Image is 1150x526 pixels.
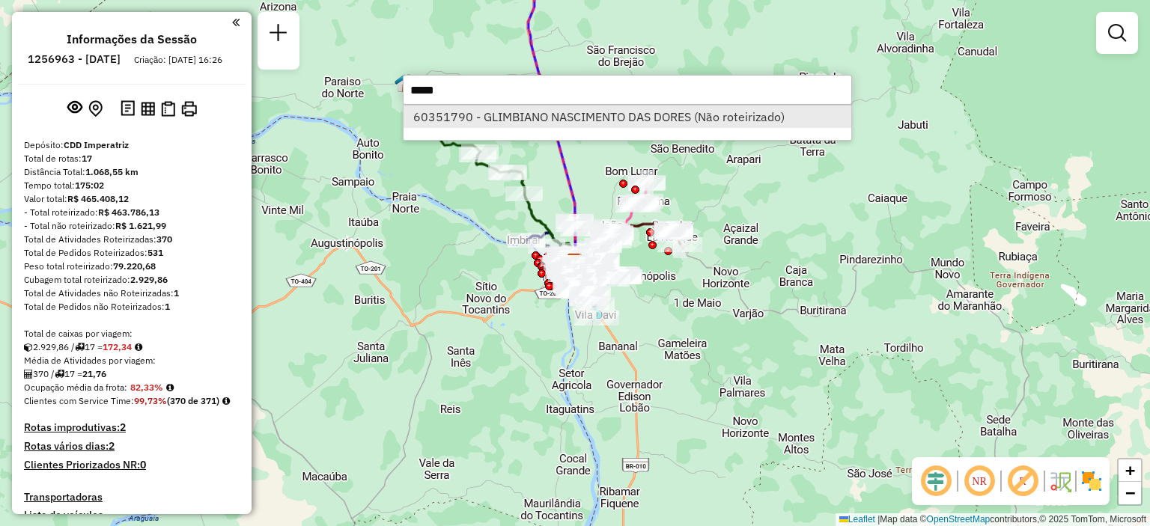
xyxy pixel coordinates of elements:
[1005,463,1041,499] span: Exibir rótulo
[877,514,880,525] span: |
[836,513,1150,526] div: Map data © contributors,© 2025 TomTom, Microsoft
[134,395,167,406] strong: 99,73%
[24,327,240,340] div: Total de caixas por viagem:
[404,105,851,128] li: [object Object]
[75,343,85,352] i: Total de rotas
[1125,461,1135,480] span: +
[24,246,240,260] div: Total de Pedidos Roteirizados:
[103,341,132,352] strong: 172,34
[24,206,240,219] div: - Total roteirizado:
[24,260,240,273] div: Peso total roteirizado:
[24,509,240,522] h4: Lista de veículos
[115,220,166,231] strong: R$ 1.621,99
[927,514,991,525] a: OpenStreetMap
[232,13,240,31] a: Clique aqui para minimizar o painel
[128,53,228,67] div: Criação: [DATE] 16:26
[24,300,240,314] div: Total de Pedidos não Roteirizados:
[24,491,240,504] h4: Transportadoras
[24,370,33,379] i: Total de Atividades
[85,166,139,177] strong: 1.068,55 km
[24,367,240,381] div: 370 / 17 =
[138,98,158,118] button: Visualizar relatório de Roteirização
[24,273,240,287] div: Cubagem total roteirizado:
[158,98,178,120] button: Visualizar Romaneio
[118,97,138,120] button: Logs desbloquear sessão
[98,207,159,218] strong: R$ 463.786,13
[28,52,121,66] h6: 1256963 - [DATE]
[24,233,240,246] div: Total de Atividades Roteirizadas:
[264,18,293,52] a: Nova sessão e pesquisa
[167,395,219,406] strong: (370 de 371)
[165,301,170,312] strong: 1
[147,247,163,258] strong: 531
[24,340,240,354] div: 2.929,86 / 17 =
[166,383,174,392] em: Média calculada utilizando a maior ocupação (%Peso ou %Cubagem) de cada rota da sessão. Rotas cro...
[24,440,240,453] h4: Rotas vários dias:
[24,459,240,471] h4: Clientes Priorizados NR:
[24,179,240,192] div: Tempo total:
[24,395,134,406] span: Clientes com Service Time:
[565,253,585,272] img: CDD Imperatriz
[839,514,875,525] a: Leaflet
[24,354,240,367] div: Média de Atividades por viagem:
[67,32,197,46] h4: Informações da Sessão
[64,139,129,150] strong: CDD Imperatriz
[130,274,168,285] strong: 2.929,86
[24,343,33,352] i: Cubagem total roteirizado
[64,97,85,120] button: Exibir sessão original
[395,73,414,93] img: Cidelândia
[85,97,106,120] button: Centralizar mapa no depósito ou ponto de apoio
[24,165,240,179] div: Distância Total:
[156,233,172,245] strong: 370
[75,180,104,191] strong: 175:02
[82,153,92,164] strong: 17
[24,192,240,206] div: Valor total:
[82,368,106,379] strong: 21,76
[1119,459,1141,482] a: Zoom in
[174,287,179,299] strong: 1
[24,219,240,233] div: - Total não roteirizado:
[24,152,240,165] div: Total de rotas:
[918,463,954,499] span: Ocultar deslocamento
[140,458,146,471] strong: 0
[1125,483,1135,502] span: −
[120,421,126,434] strong: 2
[1119,482,1141,504] a: Zoom out
[24,138,240,152] div: Depósito:
[404,105,851,128] ul: Option List
[135,343,142,352] i: Meta Caixas/viagem: 206,58 Diferença: -34,24
[109,439,115,453] strong: 2
[961,463,997,499] span: Ocultar NR
[24,421,240,434] h4: Rotas improdutivas:
[113,260,156,272] strong: 79.220,68
[24,287,240,300] div: Total de Atividades não Roteirizadas:
[130,382,163,393] strong: 82,33%
[222,397,230,406] em: Rotas cross docking consideradas
[1048,469,1072,493] img: Fluxo de ruas
[24,382,127,393] span: Ocupação média da frota:
[67,193,129,204] strong: R$ 465.408,12
[1080,469,1104,493] img: Exibir/Ocultar setores
[1102,18,1132,48] a: Exibir filtros
[55,370,64,379] i: Total de rotas
[178,98,200,120] button: Imprimir Rotas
